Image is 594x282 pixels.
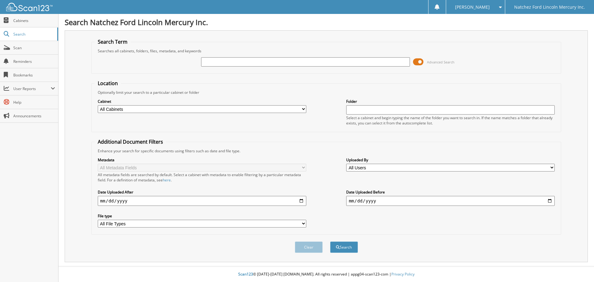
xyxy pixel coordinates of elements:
label: Date Uploaded Before [346,189,555,195]
span: Bookmarks [13,72,55,78]
label: File type [98,213,306,219]
span: Help [13,100,55,105]
h1: Search Natchez Ford Lincoln Mercury Inc. [65,17,588,27]
div: Select a cabinet and begin typing the name of the folder you want to search in. If the name match... [346,115,555,126]
button: Search [330,241,358,253]
legend: Location [95,80,121,87]
span: Announcements [13,113,55,119]
input: start [98,196,306,206]
div: Enhance your search for specific documents using filters such as date and file type. [95,148,558,154]
label: Cabinet [98,99,306,104]
input: end [346,196,555,206]
a: here [163,177,171,183]
span: Search [13,32,54,37]
legend: Additional Document Filters [95,138,166,145]
label: Metadata [98,157,306,163]
span: Reminders [13,59,55,64]
span: Scan [13,45,55,50]
div: © [DATE]-[DATE] [DOMAIN_NAME]. All rights reserved | appg04-scan123-com | [58,267,594,282]
div: Optionally limit your search to a particular cabinet or folder [95,90,558,95]
a: Privacy Policy [391,271,415,277]
span: User Reports [13,86,51,91]
span: Cabinets [13,18,55,23]
span: [PERSON_NAME] [455,5,490,9]
button: Clear [295,241,323,253]
span: Advanced Search [427,60,454,64]
div: All metadata fields are searched by default. Select a cabinet with metadata to enable filtering b... [98,172,306,183]
span: Natchez Ford Lincoln Mercury Inc. [514,5,585,9]
div: Searches all cabinets, folders, files, metadata, and keywords [95,48,558,54]
span: Scan123 [238,271,253,277]
label: Date Uploaded After [98,189,306,195]
legend: Search Term [95,38,131,45]
label: Uploaded By [346,157,555,163]
label: Folder [346,99,555,104]
img: scan123-logo-white.svg [6,3,53,11]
